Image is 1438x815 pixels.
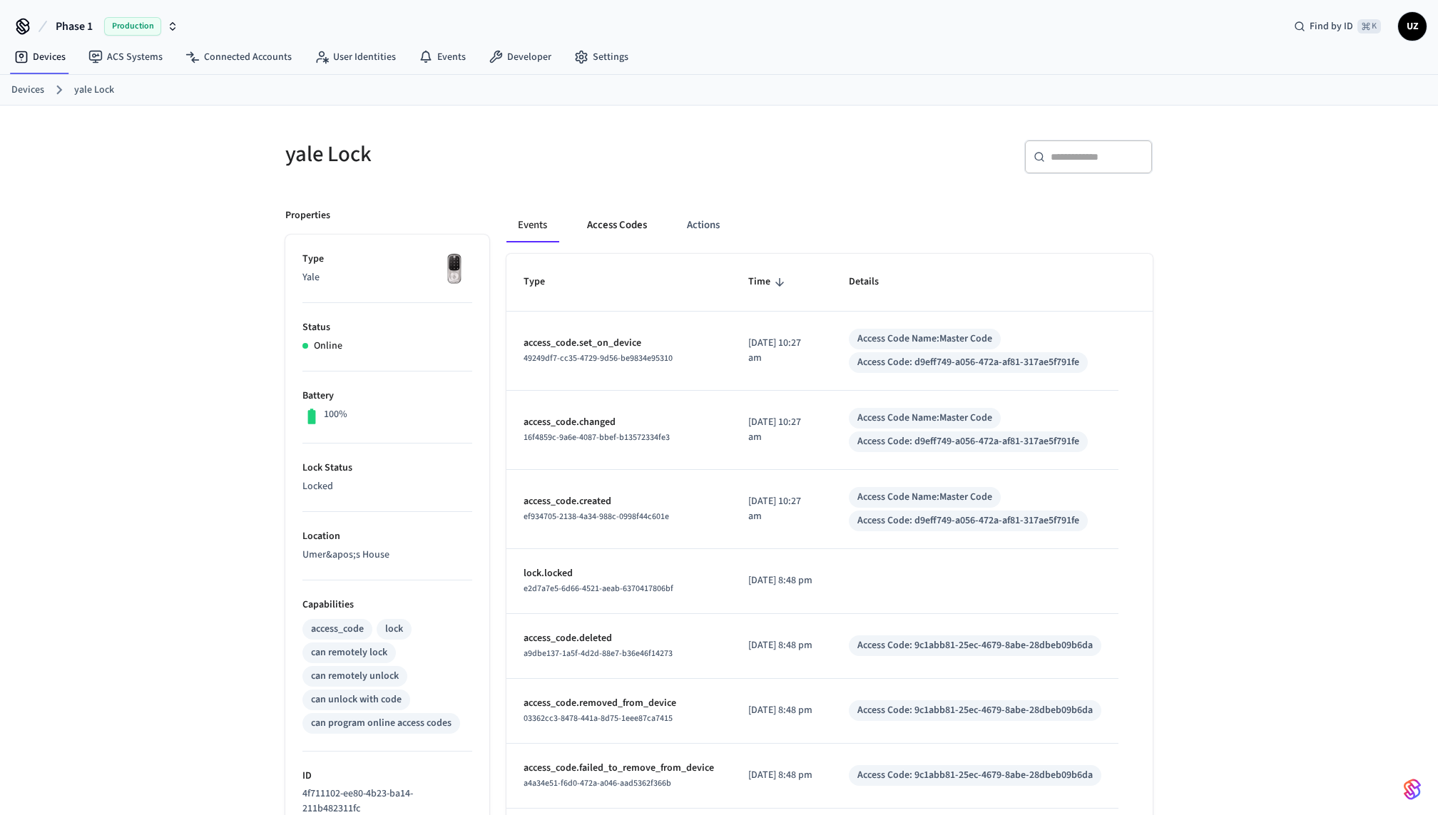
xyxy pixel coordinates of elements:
[748,271,789,293] span: Time
[748,494,815,524] p: [DATE] 10:27 am
[524,696,714,711] p: access_code.removed_from_device
[524,583,673,595] span: e2d7a7e5-6d66-4521-aeab-6370417806bf
[302,320,472,335] p: Status
[324,407,347,422] p: 100%
[857,434,1079,449] div: Access Code: d9eff749-a056-472a-af81-317ae5f791fe
[77,44,174,70] a: ACS Systems
[407,44,477,70] a: Events
[104,17,161,36] span: Production
[675,208,731,242] button: Actions
[174,44,303,70] a: Connected Accounts
[748,768,815,783] p: [DATE] 8:48 pm
[285,208,330,223] p: Properties
[1283,14,1392,39] div: Find by ID⌘ K
[311,716,452,731] div: can program online access codes
[302,461,472,476] p: Lock Status
[857,638,1093,653] div: Access Code: 9c1abb81-25ec-4679-8abe-28dbeb09b6da
[857,355,1079,370] div: Access Code: d9eff749-a056-472a-af81-317ae5f791fe
[1399,14,1425,39] span: UZ
[524,511,669,523] span: ef934705-2138-4a34-988c-0998f44c601e
[576,208,658,242] button: Access Codes
[524,494,714,509] p: access_code.created
[849,271,897,293] span: Details
[311,692,402,707] div: can unlock with code
[857,332,992,347] div: Access Code Name: Master Code
[524,566,714,581] p: lock.locked
[524,431,670,444] span: 16f4859c-9a6e-4087-bbef-b13572334fe3
[524,777,671,789] span: a4a34e51-f6d0-472a-a046-aad5362f366b
[302,548,472,563] p: Umer&apos;s House
[524,352,673,364] span: 49249df7-cc35-4729-9d56-be9834e95310
[56,18,93,35] span: Phase 1
[1357,19,1381,34] span: ⌘ K
[524,336,714,351] p: access_code.set_on_device
[311,645,387,660] div: can remotely lock
[302,529,472,544] p: Location
[303,44,407,70] a: User Identities
[506,208,559,242] button: Events
[314,339,342,354] p: Online
[857,490,992,505] div: Access Code Name: Master Code
[857,703,1093,718] div: Access Code: 9c1abb81-25ec-4679-8abe-28dbeb09b6da
[524,631,714,646] p: access_code.deleted
[285,140,710,169] h5: yale Lock
[477,44,563,70] a: Developer
[524,271,564,293] span: Type
[857,513,1079,528] div: Access Code: d9eff749-a056-472a-af81-317ae5f791fe
[1398,12,1427,41] button: UZ
[302,389,472,404] p: Battery
[524,712,673,724] span: 03362cc3-8478-441a-8d75-1eee87ca7415
[385,622,403,637] div: lock
[311,669,399,684] div: can remotely unlock
[437,252,472,287] img: Yale Assure Touchscreen Wifi Smart Lock, Satin Nickel, Front
[3,44,77,70] a: Devices
[857,768,1093,783] div: Access Code: 9c1abb81-25ec-4679-8abe-28dbeb09b6da
[11,83,44,98] a: Devices
[74,83,114,98] a: yale Lock
[748,703,815,718] p: [DATE] 8:48 pm
[302,252,472,267] p: Type
[302,270,472,285] p: Yale
[857,411,992,426] div: Access Code Name: Master Code
[302,479,472,494] p: Locked
[524,415,714,430] p: access_code.changed
[748,638,815,653] p: [DATE] 8:48 pm
[311,622,364,637] div: access_code
[748,573,815,588] p: [DATE] 8:48 pm
[1310,19,1353,34] span: Find by ID
[1404,778,1421,801] img: SeamLogoGradient.69752ec5.svg
[748,336,815,366] p: [DATE] 10:27 am
[524,647,673,660] span: a9dbe137-1a5f-4d2d-88e7-b36e46f14273
[524,761,714,776] p: access_code.failed_to_remove_from_device
[302,598,472,612] p: Capabilities
[506,208,1153,242] div: ant example
[748,415,815,445] p: [DATE] 10:27 am
[563,44,640,70] a: Settings
[302,769,472,784] p: ID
